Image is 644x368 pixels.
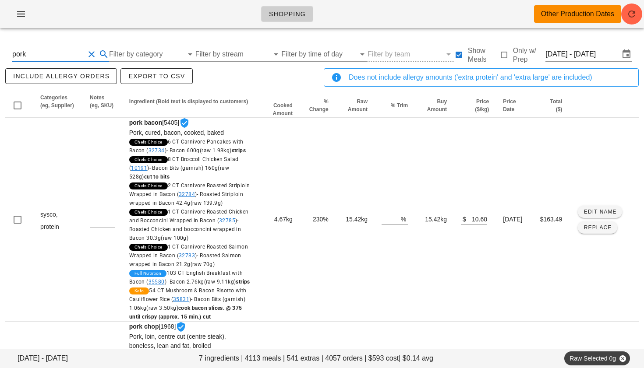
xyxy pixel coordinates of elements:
[269,11,306,18] span: Shopping
[40,95,74,109] span: Categories (eg, Supplier)
[149,147,165,154] a: 32734
[313,216,329,223] span: 230%
[496,94,532,118] th: Price Date: Not sorted. Activate to sort ascending.
[179,191,195,197] a: 32784
[129,119,162,126] strong: pork bacon
[399,353,433,364] span: | $0.14 avg
[129,139,246,154] span: 6 CT Carnivore Pancakes with Bacon ( )
[129,323,159,330] strong: pork chop
[33,94,83,118] th: Categories (eg, Supplier): Not sorted. Activate to sort ascending.
[129,119,252,321] span: [5405]
[191,261,215,267] span: (raw 70g)
[129,305,242,320] strong: cook bacon slices. @ 375 until crispy (approx. 15 min.) cut
[129,129,224,136] span: Pork, cured, bacon, cooked, baked
[83,94,122,118] th: Notes (eg, SKU): Not sorted. Activate to sort ascending.
[129,333,226,349] span: Pork, loin, centre cut (centre steak), boneless, lean and fat, broiled
[503,98,516,112] span: Price Date
[149,279,165,285] a: 35580
[166,147,246,154] span: - Bacon 600g
[179,252,195,259] a: 32783
[134,270,162,277] span: Full Nutrition
[348,98,368,112] span: Raw Amount
[391,102,408,109] span: % Trim
[195,47,282,61] div: Filter by stream
[204,279,236,285] span: (raw 9.11kg)
[134,287,144,294] span: Keto
[259,94,300,118] th: Cooked Amount: Not sorted. Activate to sort ascending.
[200,147,232,154] span: (raw 1.98kg)
[173,296,189,302] a: 35831
[144,174,170,180] strong: cut to bits
[232,147,246,154] strong: strips
[336,118,375,322] td: 15.42kg
[129,287,247,320] span: 54 CT Mushroom & Bacon Risotto with Cauliflower Rice ( )
[619,354,626,362] button: Close
[13,73,110,80] span: include allergy orders
[532,94,569,118] th: Total ($): Not sorted. Activate to sort ascending.
[134,156,163,163] span: Chefs Choice
[415,94,454,118] th: Buy Amount: Not sorted. Activate to sort ascending.
[129,296,245,320] span: - Bacon Bits (garnish) 1.06kg
[134,209,163,216] span: Chefs Choice
[129,156,239,180] span: 8 CT Broccoli Chicken Salad ( )
[122,94,259,118] th: Ingredient (Bold text is displayed to customers): Not sorted. Activate to sort ascending.
[236,279,250,285] strong: strips
[134,244,163,251] span: Chefs Choice
[570,351,625,365] span: Raw Selected 0g
[109,47,195,61] div: Filter by category
[261,6,313,22] a: Shopping
[578,206,622,218] button: Edit Name
[427,98,447,112] span: Buy Amount
[5,68,117,84] button: include allergy orders
[349,72,631,83] div: Does not include allergy amounts ('extra protein' and 'extra large' are included)
[541,9,614,19] div: Other Production Dates
[513,46,546,64] label: Only w/ Prep
[129,165,229,180] span: - Bacon Bits (garnish) 160g
[129,270,250,285] span: 103 CT English Breakfast with Bacon ( )
[90,95,113,109] span: Notes (eg, SKU)
[86,49,97,60] button: Clear Search By Ingredient
[191,200,223,206] span: (raw 139.9g)
[120,68,192,84] button: Export to CSV
[415,118,454,322] td: 15.42kg
[401,213,408,224] div: %
[475,98,489,112] span: Price ($/kg)
[300,94,336,118] th: % Change: Not sorted. Activate to sort ascending.
[273,102,293,116] span: Cooked Amount
[550,98,563,112] span: Total ($)
[129,244,248,267] span: 1 CT Carnivore Roasted Salmon Wrapped in Bacon ( )
[496,118,532,322] td: [DATE]
[454,94,496,118] th: Price ($/kg): Not sorted. Activate to sort ascending.
[129,217,241,241] span: - Roasted Chicken and bocconcini wrapped in Bacon 30.3g
[128,73,185,80] span: Export to CSV
[584,209,617,215] span: Edit Name
[12,47,85,61] input: press enter to search
[578,221,617,234] button: Replace
[540,216,563,223] span: $163.49
[468,46,499,64] label: Show Meals
[134,182,163,189] span: Chefs Choice
[219,217,235,224] a: 32785
[161,235,188,241] span: (raw 100g)
[336,94,375,118] th: Raw Amount: Not sorted. Activate to sort ascending.
[461,213,466,224] div: $
[129,182,250,206] span: 2 CT Carnivore Roasted Striploin Wrapped in Bacon ( )
[309,98,329,112] span: % Change
[146,305,178,311] span: (raw 3.50kg)
[584,224,612,231] span: Replace
[129,98,248,105] span: Ingredient (Bold text is displayed to customers)
[129,209,249,241] span: 1 CT Carnivore Roasted Chicken and Bocconcini Wrapped in Bacon ( )
[134,139,163,146] span: Chefs Choice
[375,94,415,118] th: % Trim: Not sorted. Activate to sort ascending.
[166,279,250,285] span: - Bacon 2.76kg
[281,47,368,61] div: Filter by time of day
[131,165,147,171] a: 10191
[274,216,293,223] span: 4.67kg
